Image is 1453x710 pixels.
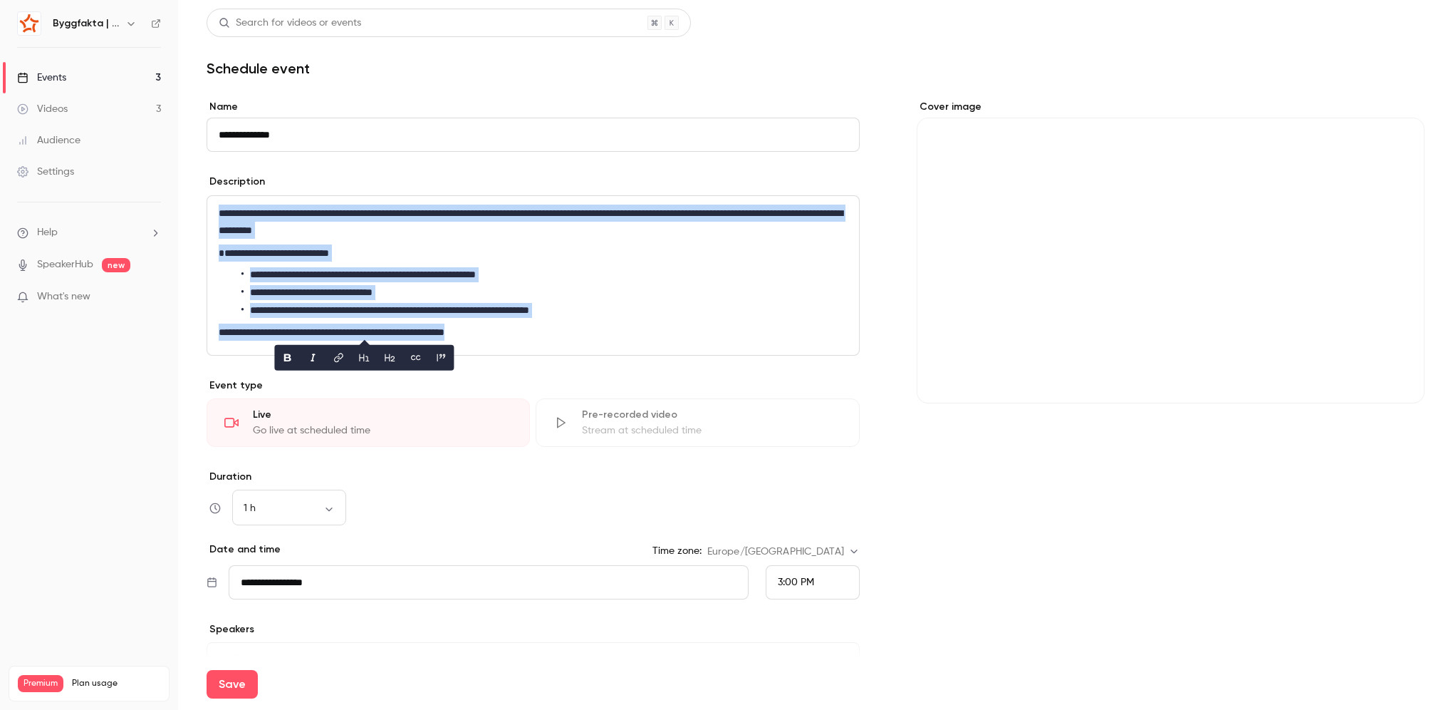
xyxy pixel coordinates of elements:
p: Speakers [207,622,860,637]
button: Save [207,670,258,699]
label: Name [207,100,860,114]
div: Events [17,71,66,85]
button: blockquote [429,346,452,369]
span: Premium [18,675,63,692]
button: link [327,346,350,369]
h6: Byggfakta | Powered by Hubexo [53,16,120,31]
div: Live [253,408,512,422]
div: LiveGo live at scheduled time [207,398,530,447]
span: What's new [37,289,90,304]
section: Cover image [917,100,1425,403]
div: From [766,565,860,600]
li: help-dropdown-opener [17,225,161,240]
span: Plan usage [72,678,160,689]
div: Audience [17,133,80,148]
div: Pre-recorded videoStream at scheduled time [536,398,859,447]
p: Event type [207,379,860,393]
div: Europe/[GEOGRAPHIC_DATA] [707,545,860,559]
span: new [102,258,130,272]
label: Cover image [917,100,1425,114]
div: Videos [17,102,68,116]
iframe: Noticeable Trigger [144,291,161,304]
span: Help [37,225,58,240]
div: 1 h [232,501,346,515]
div: Pre-recorded video [582,408,841,422]
img: Byggfakta | Powered by Hubexo [18,12,41,35]
label: Description [207,175,265,189]
div: Search for videos or events [219,16,361,31]
span: 3:00 PM [778,577,814,587]
label: Duration [207,470,860,484]
input: Tue, Feb 17, 2026 [229,565,749,600]
a: SpeakerHub [37,257,93,272]
p: Date and time [207,542,281,557]
div: editor [207,196,859,355]
label: Time zone: [652,544,702,558]
div: Go live at scheduled time [253,423,512,438]
button: italic [301,346,324,369]
section: description [207,195,860,356]
div: Settings [17,165,74,179]
h1: Schedule event [207,60,1425,77]
div: Stream at scheduled time [582,423,841,438]
button: bold [276,346,298,369]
